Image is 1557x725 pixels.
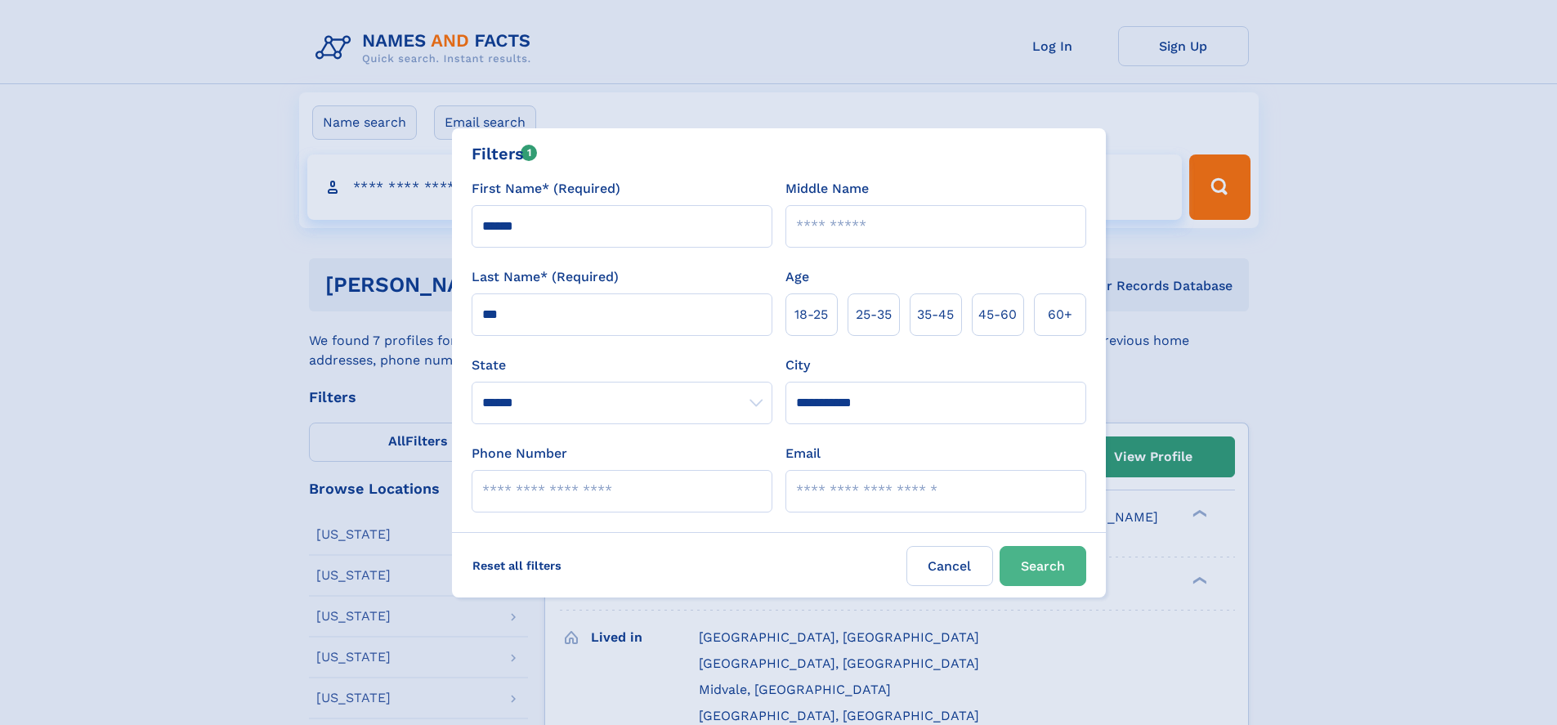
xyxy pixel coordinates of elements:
[917,305,954,324] span: 35‑45
[472,356,772,375] label: State
[785,356,810,375] label: City
[785,267,809,287] label: Age
[1000,546,1086,586] button: Search
[1048,305,1072,324] span: 60+
[785,444,821,463] label: Email
[472,267,619,287] label: Last Name* (Required)
[472,444,567,463] label: Phone Number
[978,305,1017,324] span: 45‑60
[472,179,620,199] label: First Name* (Required)
[906,546,993,586] label: Cancel
[462,546,572,585] label: Reset all filters
[472,141,538,166] div: Filters
[856,305,892,324] span: 25‑35
[785,179,869,199] label: Middle Name
[794,305,828,324] span: 18‑25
